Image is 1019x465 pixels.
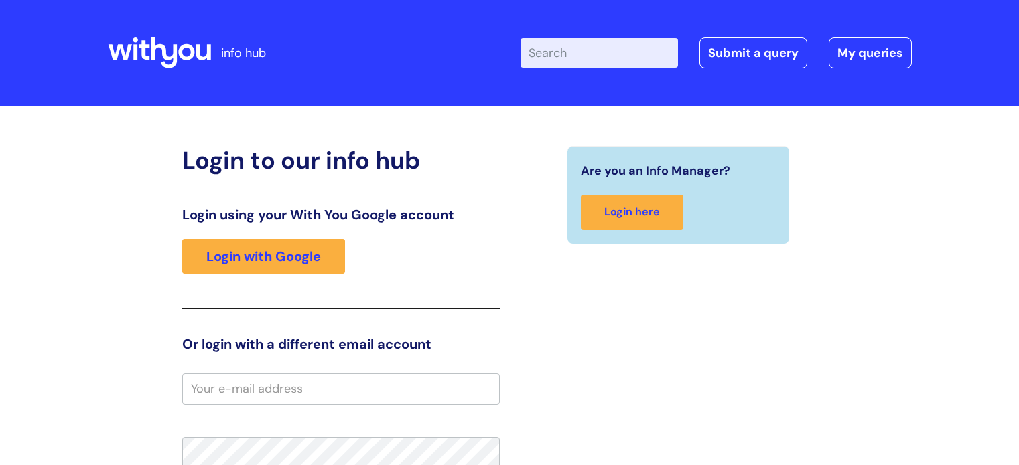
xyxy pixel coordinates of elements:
[182,239,345,274] a: Login with Google
[182,146,500,175] h2: Login to our info hub
[581,160,730,181] span: Are you an Info Manager?
[182,336,500,352] h3: Or login with a different email account
[521,38,678,68] input: Search
[829,37,912,68] a: My queries
[221,42,266,64] p: info hub
[182,373,500,404] input: Your e-mail address
[581,195,683,230] a: Login here
[182,207,500,223] h3: Login using your With You Google account
[699,37,807,68] a: Submit a query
